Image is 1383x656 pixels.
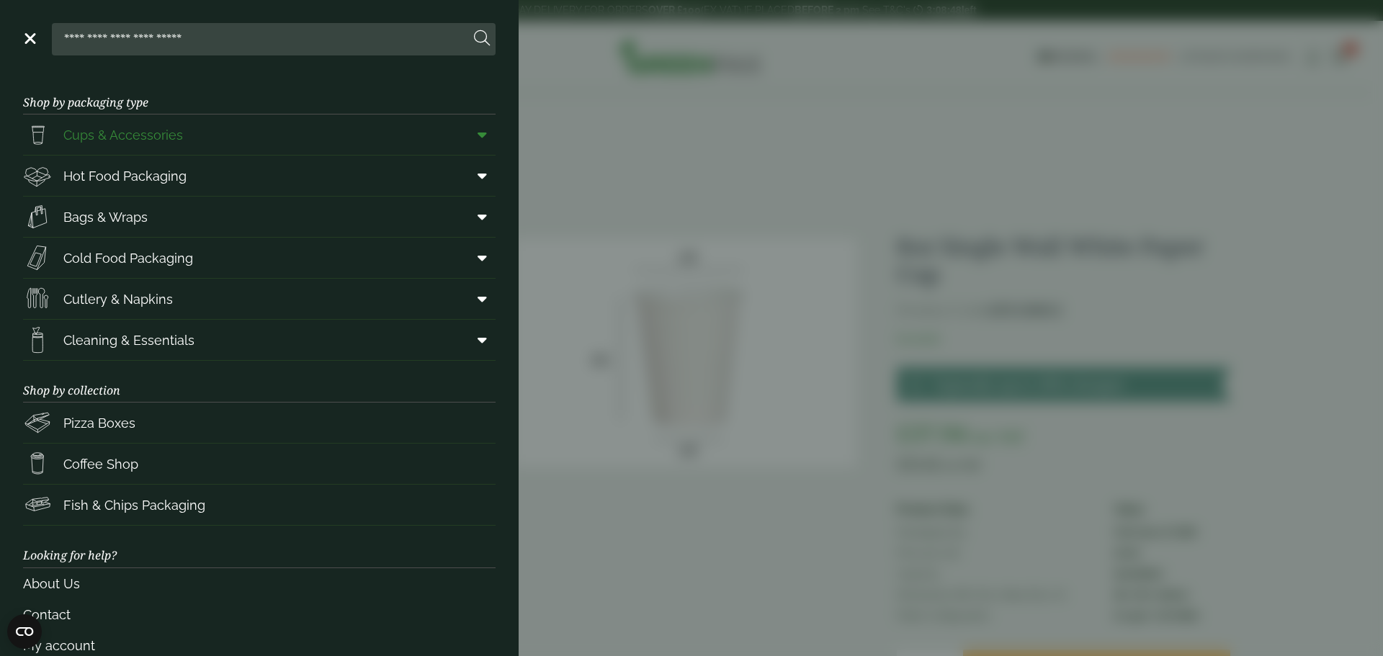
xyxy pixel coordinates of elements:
span: Hot Food Packaging [63,166,187,186]
span: Cleaning & Essentials [63,331,194,350]
span: Bags & Wraps [63,207,148,227]
img: Pizza_boxes.svg [23,408,52,437]
a: Cups & Accessories [23,114,496,155]
a: Pizza Boxes [23,403,496,443]
button: Open CMP widget [7,614,42,649]
a: Bags & Wraps [23,197,496,237]
span: Fish & Chips Packaging [63,495,205,515]
span: Coffee Shop [63,454,138,474]
img: HotDrink_paperCup.svg [23,449,52,478]
a: About Us [23,568,496,599]
a: Contact [23,599,496,630]
img: Paper_carriers.svg [23,202,52,231]
img: open-wipe.svg [23,325,52,354]
img: Sandwich_box.svg [23,243,52,272]
span: Cups & Accessories [63,125,183,145]
a: Coffee Shop [23,444,496,484]
a: Cleaning & Essentials [23,320,496,360]
h3: Shop by packaging type [23,73,496,114]
h3: Looking for help? [23,526,496,567]
img: FishNchip_box.svg [23,490,52,519]
a: Cold Food Packaging [23,238,496,278]
a: Cutlery & Napkins [23,279,496,319]
a: Fish & Chips Packaging [23,485,496,525]
h3: Shop by collection [23,361,496,403]
a: Hot Food Packaging [23,156,496,196]
img: Deli_box.svg [23,161,52,190]
span: Pizza Boxes [63,413,135,433]
img: Cutlery.svg [23,284,52,313]
span: Cold Food Packaging [63,248,193,268]
span: Cutlery & Napkins [63,289,173,309]
img: PintNhalf_cup.svg [23,120,52,149]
